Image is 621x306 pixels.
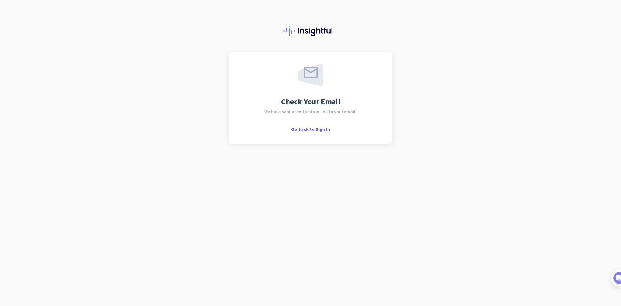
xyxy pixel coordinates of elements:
img: Insightful [283,26,338,36]
span: Go Back to Sign In [291,126,330,132]
span: Check Your Email [281,98,340,106]
img: email-sent [298,64,323,86]
span: We have sent a verification link to your email. [264,109,357,114]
